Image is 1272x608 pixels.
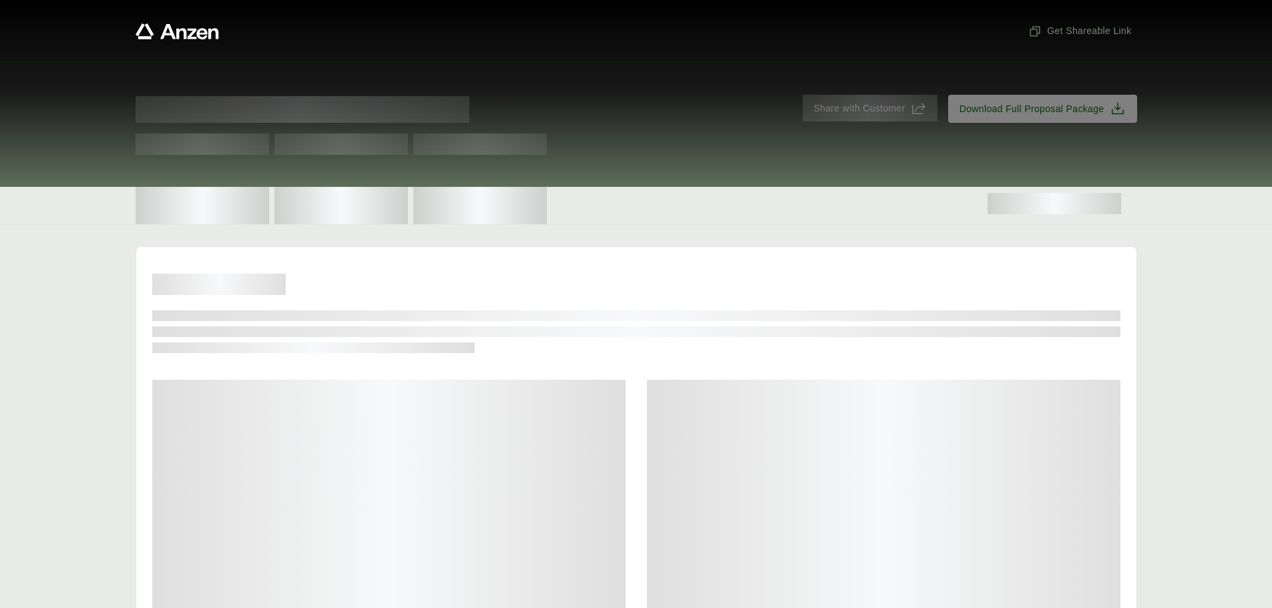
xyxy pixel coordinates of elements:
span: Proposal for [136,96,469,123]
span: Share with Customer [813,101,905,115]
button: Get Shareable Link [1023,19,1136,43]
span: Get Shareable Link [1028,24,1131,38]
span: Test [413,133,547,155]
span: Test [136,133,269,155]
a: Anzen website [136,23,219,39]
span: Test [274,133,408,155]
